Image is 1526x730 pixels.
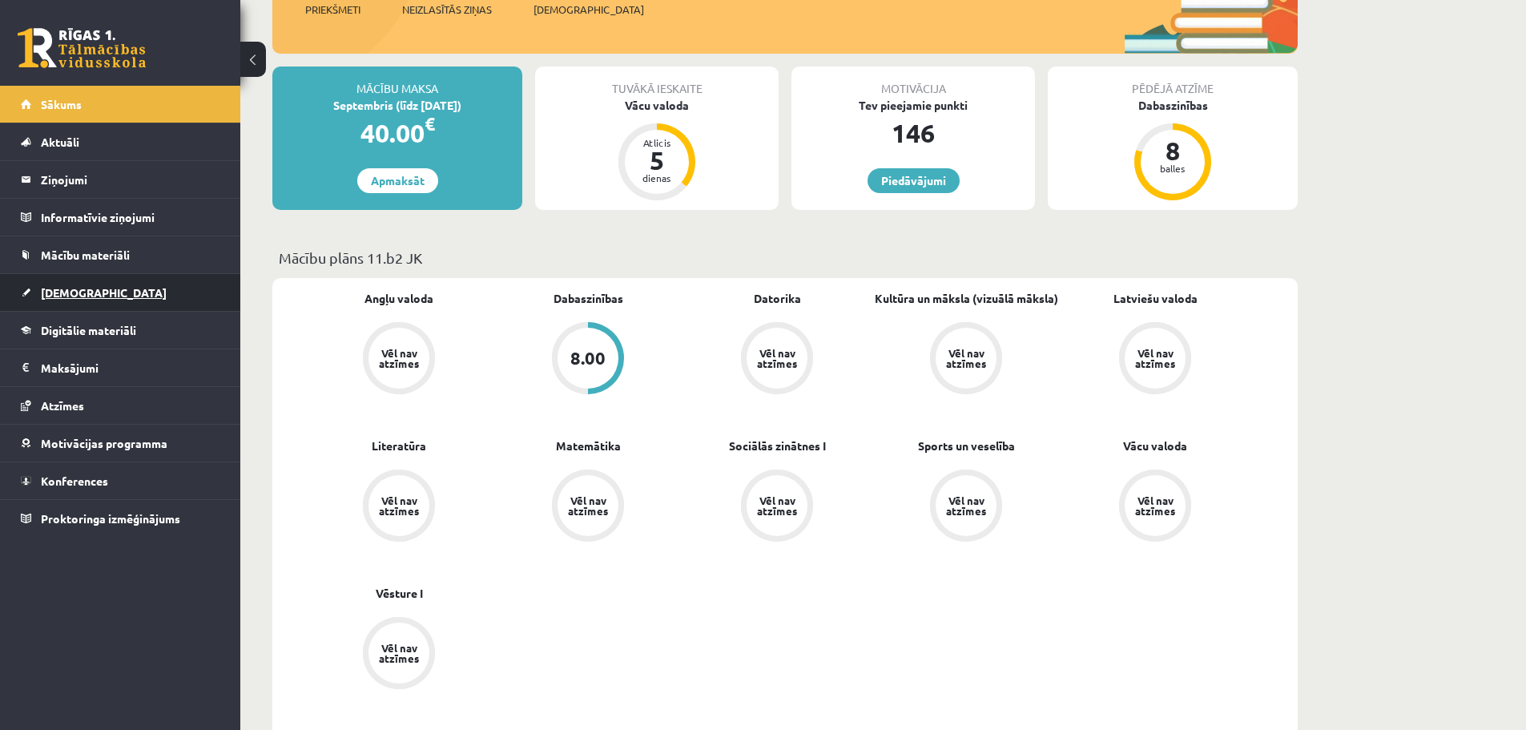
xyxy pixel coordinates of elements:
div: 40.00 [272,114,522,152]
a: Informatīvie ziņojumi [21,199,220,236]
a: Apmaksāt [357,168,438,193]
span: Atzīmes [41,398,84,413]
a: Angļu valoda [364,290,433,307]
span: [DEMOGRAPHIC_DATA] [41,285,167,300]
legend: Informatīvie ziņojumi [41,199,220,236]
div: dienas [633,173,681,183]
div: Vēl nav atzīmes [376,495,421,516]
span: € [425,112,435,135]
div: 8 [1149,138,1197,163]
a: Vēl nav atzīmes [304,470,493,545]
div: 8.00 [570,349,606,367]
a: Vēsture I [376,585,423,602]
p: Mācību plāns 11.b2 JK [279,247,1291,268]
a: Dabaszinības 8 balles [1048,97,1298,203]
a: Maksājumi [21,349,220,386]
a: Literatūra [372,438,426,454]
span: Konferences [41,474,108,488]
span: [DEMOGRAPHIC_DATA] [533,2,644,18]
legend: Ziņojumi [41,161,220,198]
div: Septembris (līdz [DATE]) [272,97,522,114]
a: 8.00 [493,322,682,397]
span: Priekšmeti [305,2,360,18]
a: Kultūra un māksla (vizuālā māksla) [875,290,1058,307]
div: Vēl nav atzīmes [755,495,799,516]
div: Vēl nav atzīmes [566,495,610,516]
a: Vācu valoda Atlicis 5 dienas [535,97,779,203]
a: Matemātika [556,438,621,454]
div: 146 [791,114,1035,152]
div: Vēl nav atzīmes [376,348,421,369]
legend: Maksājumi [41,349,220,386]
span: Sākums [41,97,82,111]
div: Vēl nav atzīmes [376,643,421,663]
a: Vēl nav atzīmes [304,617,493,692]
a: [DEMOGRAPHIC_DATA] [21,274,220,311]
a: Vēl nav atzīmes [872,322,1061,397]
a: Vācu valoda [1123,438,1187,454]
div: Vēl nav atzīmes [944,348,988,369]
div: 5 [633,147,681,173]
a: Sociālās zinātnes I [729,438,826,454]
a: Konferences [21,462,220,499]
div: Mācību maksa [272,67,522,97]
a: Vēl nav atzīmes [682,322,872,397]
a: Digitālie materiāli [21,312,220,349]
a: Rīgas 1. Tālmācības vidusskola [18,28,146,68]
div: Vācu valoda [535,97,779,114]
a: Vēl nav atzīmes [682,470,872,545]
div: Tuvākā ieskaite [535,67,779,97]
div: Vēl nav atzīmes [1133,348,1178,369]
a: Sports un veselība [918,438,1015,454]
a: Latviešu valoda [1113,290,1198,307]
a: Vēl nav atzīmes [304,322,493,397]
a: Sākums [21,86,220,123]
a: Aktuāli [21,123,220,160]
a: Datorika [754,290,801,307]
a: Mācību materiāli [21,236,220,273]
a: Ziņojumi [21,161,220,198]
div: balles [1149,163,1197,173]
span: Proktoringa izmēģinājums [41,511,180,526]
div: Pēdējā atzīme [1048,67,1298,97]
span: Mācību materiāli [41,248,130,262]
span: Neizlasītās ziņas [402,2,492,18]
a: Motivācijas programma [21,425,220,462]
a: Proktoringa izmēģinājums [21,500,220,537]
div: Vēl nav atzīmes [755,348,799,369]
div: Dabaszinības [1048,97,1298,114]
span: Motivācijas programma [41,436,167,450]
div: Atlicis [633,138,681,147]
a: Vēl nav atzīmes [872,470,1061,545]
a: Vēl nav atzīmes [1061,470,1250,545]
a: Vēl nav atzīmes [1061,322,1250,397]
a: Piedāvājumi [868,168,960,193]
a: Dabaszinības [554,290,623,307]
a: Atzīmes [21,387,220,424]
span: Digitālie materiāli [41,323,136,337]
div: Motivācija [791,67,1035,97]
div: Tev pieejamie punkti [791,97,1035,114]
a: Vēl nav atzīmes [493,470,682,545]
div: Vēl nav atzīmes [944,495,988,516]
span: Aktuāli [41,135,79,149]
div: Vēl nav atzīmes [1133,495,1178,516]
